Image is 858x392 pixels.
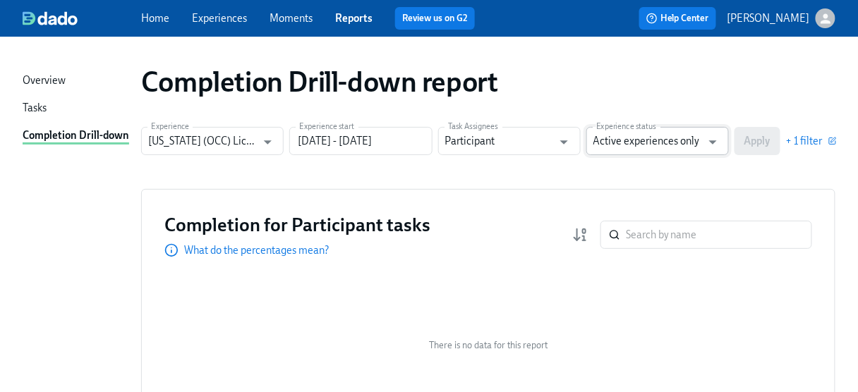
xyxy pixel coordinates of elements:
button: Review us on G2 [395,7,475,30]
div: Completion Drill-down [23,128,129,145]
svg: Completion rate (low to high) [572,226,589,243]
span: There is no data for this report [429,338,548,352]
h1: Completion Drill-down report [141,65,498,99]
a: Review us on G2 [402,11,468,25]
button: Open [257,131,279,153]
h3: Completion for Participant tasks [164,212,430,238]
button: Help Center [639,7,716,30]
a: Tasks [23,101,130,117]
p: [PERSON_NAME] [727,11,810,25]
div: Tasks [23,101,47,117]
button: Open [702,131,724,153]
a: Reports [335,12,373,25]
img: dado [23,11,78,25]
span: Help Center [646,11,709,25]
div: Overview [23,73,66,90]
a: Overview [23,73,130,90]
input: Search by name [626,221,812,249]
a: Moments [270,12,313,25]
button: [PERSON_NAME] [727,8,835,28]
p: What do the percentages mean? [184,243,329,257]
a: Completion Drill-down [23,128,130,145]
a: dado [23,11,141,25]
a: Experiences [192,12,247,25]
button: Open [553,131,575,153]
button: + 1 filter [786,134,835,148]
a: Home [141,12,169,25]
